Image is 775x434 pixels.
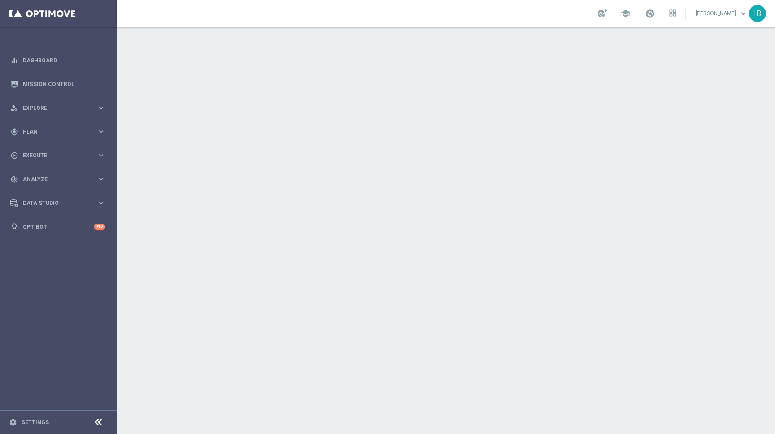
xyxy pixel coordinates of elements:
[23,105,97,111] span: Explore
[10,104,18,112] i: person_search
[10,56,18,65] i: equalizer
[10,104,106,112] button: person_search Explore keyboard_arrow_right
[10,152,106,159] button: play_circle_outline Execute keyboard_arrow_right
[10,128,18,136] i: gps_fixed
[94,224,105,230] div: +10
[10,152,18,160] i: play_circle_outline
[23,48,105,72] a: Dashboard
[10,152,97,160] div: Execute
[23,153,97,158] span: Execute
[23,129,97,135] span: Plan
[97,151,105,160] i: keyboard_arrow_right
[10,215,105,239] div: Optibot
[10,128,97,136] div: Plan
[23,215,94,239] a: Optibot
[749,5,766,22] div: IB
[23,72,105,96] a: Mission Control
[10,48,105,72] div: Dashboard
[10,175,97,183] div: Analyze
[9,418,17,426] i: settings
[10,200,106,207] button: Data Studio keyboard_arrow_right
[97,199,105,207] i: keyboard_arrow_right
[621,9,631,18] span: school
[10,81,106,88] button: Mission Control
[97,127,105,136] i: keyboard_arrow_right
[10,176,106,183] button: track_changes Analyze keyboard_arrow_right
[10,128,106,135] button: gps_fixed Plan keyboard_arrow_right
[23,177,97,182] span: Analyze
[10,175,18,183] i: track_changes
[10,57,106,64] button: equalizer Dashboard
[10,104,97,112] div: Explore
[22,420,49,425] a: Settings
[97,175,105,183] i: keyboard_arrow_right
[10,199,97,207] div: Data Studio
[10,223,106,230] button: lightbulb Optibot +10
[23,200,97,206] span: Data Studio
[10,223,18,231] i: lightbulb
[738,9,748,18] span: keyboard_arrow_down
[97,104,105,112] i: keyboard_arrow_right
[695,7,749,20] a: [PERSON_NAME]keyboard_arrow_down
[10,72,105,96] div: Mission Control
